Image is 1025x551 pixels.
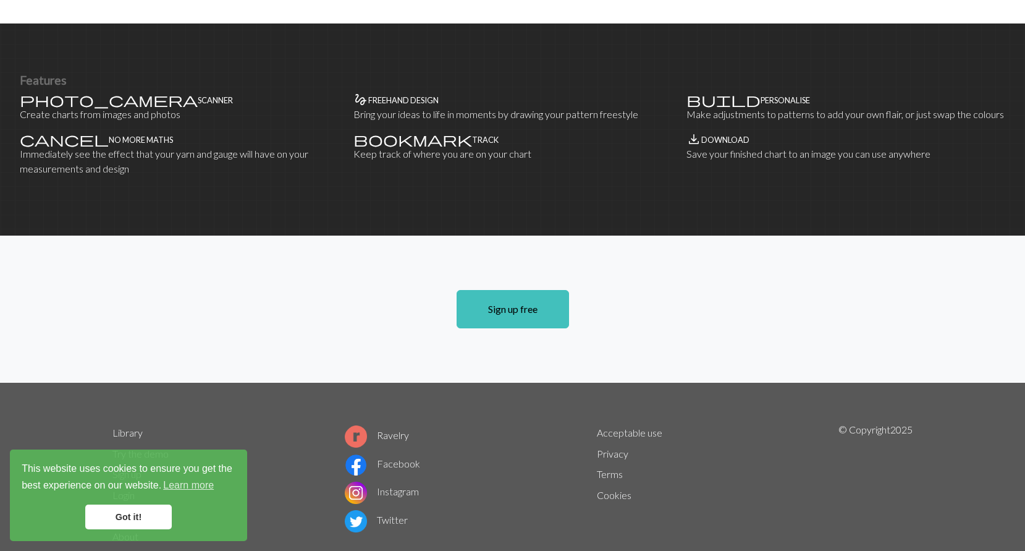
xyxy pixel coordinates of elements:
a: Ravelry [345,429,409,441]
h3: Features [20,73,1005,87]
div: cookieconsent [10,450,247,541]
h4: Freehand design [368,96,439,105]
p: Bring your ideas to life in moments by drawing your pattern freestyle [353,107,672,122]
a: dismiss cookie message [85,505,172,529]
p: Make adjustments to patterns to add your own flair, or just swap the colours [686,107,1005,122]
a: Facebook [345,458,420,469]
img: Facebook logo [345,454,367,476]
img: Instagram logo [345,482,367,504]
h4: Personalise [761,96,810,105]
span: cancel [20,130,109,148]
span: build [686,91,761,108]
span: This website uses cookies to ensure you get the best experience on our website. [22,461,235,495]
span: bookmark [353,130,472,148]
p: Immediately see the effect that your yarn and gauge will have on your measurements and design [20,147,339,176]
a: Acceptable use [597,427,662,438]
h4: Track [472,135,499,145]
a: Instagram [345,485,419,497]
a: Try the demo [112,448,169,459]
p: Save your finished chart to an image you can use anywhere [686,147,1005,161]
a: Terms [597,468,623,480]
p: Keep track of where you are on your chart [353,147,672,161]
p: © Copyright 2025 [838,422,913,547]
span: save_alt [686,130,701,148]
a: Privacy [597,448,628,459]
a: Cookies [597,489,631,501]
a: Twitter [345,514,408,526]
img: Twitter logo [345,510,367,532]
img: Ravelry logo [345,425,367,448]
a: learn more about cookies [161,476,216,495]
h4: No more maths [109,135,173,145]
h4: Download [701,135,749,145]
span: gesture [353,91,368,108]
a: Sign up free [457,290,569,328]
p: Create charts from images and photos [20,107,339,122]
span: photo_camera [20,91,198,108]
h4: Scanner [198,96,233,105]
a: Library [112,427,143,438]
